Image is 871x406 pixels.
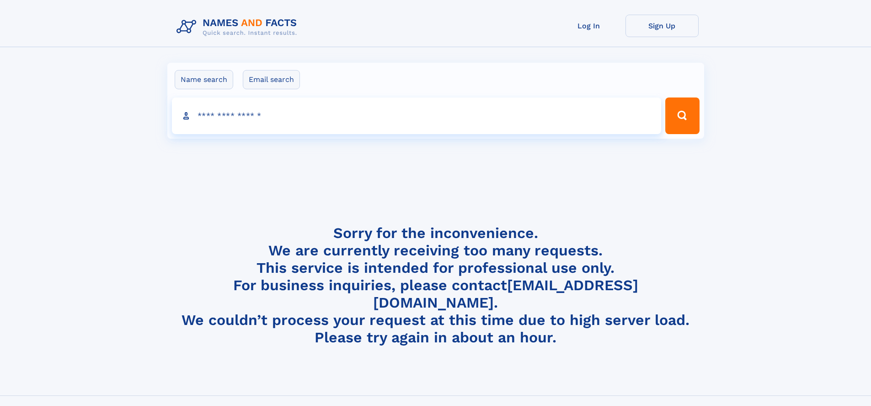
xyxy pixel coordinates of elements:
[175,70,233,89] label: Name search
[552,15,625,37] a: Log In
[243,70,300,89] label: Email search
[665,97,699,134] button: Search Button
[625,15,699,37] a: Sign Up
[172,97,662,134] input: search input
[373,276,638,311] a: [EMAIL_ADDRESS][DOMAIN_NAME]
[173,224,699,346] h4: Sorry for the inconvenience. We are currently receiving too many requests. This service is intend...
[173,15,305,39] img: Logo Names and Facts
